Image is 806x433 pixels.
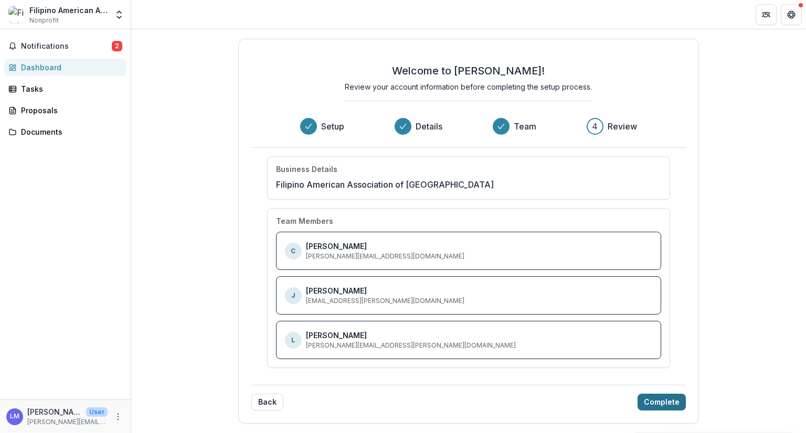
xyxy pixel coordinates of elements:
a: Tasks [4,80,126,98]
p: [PERSON_NAME] [306,241,367,252]
h4: Team Members [276,217,333,226]
button: Open entity switcher [112,4,126,25]
div: Leilani Mears [10,413,19,420]
h2: Welcome to [PERSON_NAME]! [392,64,545,77]
h4: Business Details [276,165,337,174]
div: Proposals [21,105,118,116]
button: Notifications2 [4,38,126,55]
h3: Review [608,120,637,133]
p: [PERSON_NAME][EMAIL_ADDRESS][PERSON_NAME][DOMAIN_NAME] [27,417,108,427]
p: [PERSON_NAME][EMAIL_ADDRESS][PERSON_NAME][DOMAIN_NAME] [306,341,516,350]
div: Documents [21,126,118,137]
div: Filipino American Association of [GEOGRAPHIC_DATA] [29,5,108,16]
span: Notifications [21,42,112,51]
button: Back [251,394,283,410]
p: Review your account information before completing the setup process. [345,81,592,92]
button: Complete [638,394,686,410]
p: [PERSON_NAME] [27,406,82,417]
img: Filipino American Association of Pittsburgh [8,6,25,23]
p: [PERSON_NAME] [306,285,367,296]
button: Partners [756,4,777,25]
button: Get Help [781,4,802,25]
a: Documents [4,123,126,140]
h3: Team [514,120,536,133]
div: Tasks [21,83,118,94]
div: 4 [592,120,598,133]
span: 2 [112,41,122,51]
p: [EMAIL_ADDRESS][PERSON_NAME][DOMAIN_NAME] [306,296,464,306]
h3: Details [416,120,442,133]
p: J [291,291,295,300]
button: More [112,410,124,423]
div: Progress [300,118,637,135]
div: Dashboard [21,62,118,73]
p: L [291,335,295,345]
a: Dashboard [4,59,126,76]
p: [PERSON_NAME][EMAIL_ADDRESS][DOMAIN_NAME] [306,252,464,261]
span: Nonprofit [29,16,59,25]
p: [PERSON_NAME] [306,330,367,341]
a: Proposals [4,102,126,119]
p: Filipino American Association of [GEOGRAPHIC_DATA] [276,178,494,191]
h3: Setup [321,120,344,133]
p: User [86,407,108,417]
p: C [291,246,295,256]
